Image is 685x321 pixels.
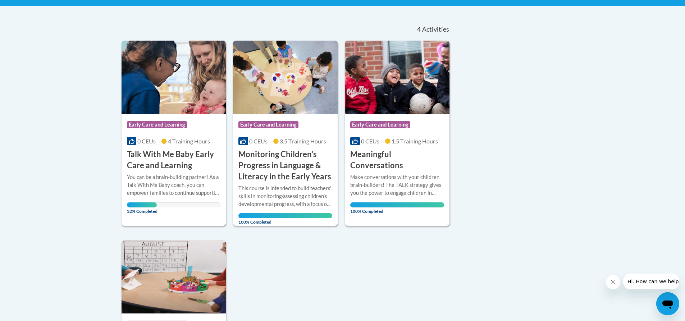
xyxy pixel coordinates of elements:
[623,274,679,289] iframe: Message from company
[233,41,338,226] a: Course LogoEarly Care and Learning0 CEUs3.5 Training Hours Monitoring Children's Progress in Lang...
[280,138,326,145] span: 3.5 Training Hours
[127,173,221,197] div: You can be a brain-building partner! As a Talk With Me Baby coach, you can empower families to co...
[350,173,444,197] div: Make conversations with your children brain-builders! The TALK strategy gives you the power to en...
[350,149,444,171] h3: Meaningful Conversations
[249,138,268,145] span: 0 CEUs
[168,138,210,145] span: 4 Training Hours
[137,138,156,145] span: 0 CEUs
[122,41,226,226] a: Course LogoEarly Care and Learning0 CEUs4 Training Hours Talk With Me Baby Early Care and Learnin...
[606,275,620,289] iframe: Close message
[238,121,298,128] span: Early Care and Learning
[417,26,421,33] span: 4
[361,138,379,145] span: 0 CEUs
[127,202,157,214] span: 32% Completed
[238,213,332,218] div: Your progress
[233,41,338,114] img: Course Logo
[122,41,226,114] img: Course Logo
[422,26,449,33] span: Activities
[122,240,226,313] img: Course Logo
[238,149,332,182] h3: Monitoring Children's Progress in Language & Literacy in the Early Years
[345,41,449,114] img: Course Logo
[345,41,449,226] a: Course LogoEarly Care and Learning0 CEUs1.5 Training Hours Meaningful ConversationsMake conversat...
[656,292,679,315] iframe: Button to launch messaging window
[350,202,444,207] div: Your progress
[238,184,332,208] div: This course is intended to build teachers' skills in monitoring/assessing children's developmenta...
[127,121,187,128] span: Early Care and Learning
[127,202,157,207] div: Your progress
[127,149,221,171] h3: Talk With Me Baby Early Care and Learning
[4,5,58,11] span: Hi. How can we help?
[350,202,444,214] span: 100% Completed
[238,213,332,225] span: 100% Completed
[392,138,438,145] span: 1.5 Training Hours
[350,121,410,128] span: Early Care and Learning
